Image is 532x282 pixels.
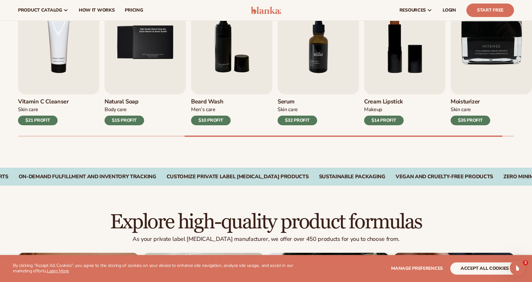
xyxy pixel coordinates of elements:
p: By clicking "Accept All Cookies", you agree to the storing of cookies on your device to enhance s... [13,263,307,274]
div: Skin Care [18,106,69,113]
div: CUSTOMIZE PRIVATE LABEL [MEDICAL_DATA] PRODUCTS [167,174,309,180]
div: Men’s Care [191,106,231,113]
h3: Beard Wash [191,98,231,105]
div: $21 PROFIT [18,116,58,125]
span: resources [399,8,426,13]
h3: Moisturizer [451,98,490,105]
div: Makeup [364,106,404,113]
div: $32 PROFIT [278,116,317,125]
iframe: Intercom live chat [510,260,525,276]
div: $14 PROFIT [364,116,404,125]
h3: Vitamin C Cleanser [18,98,69,105]
h3: Serum [278,98,317,105]
span: How It Works [79,8,115,13]
div: $10 PROFIT [191,116,231,125]
button: Manage preferences [391,262,443,275]
h3: Natural Soap [105,98,144,105]
img: logo [251,6,281,14]
span: pricing [125,8,143,13]
div: Skin Care [278,106,317,113]
span: LOGIN [443,8,456,13]
h2: Explore high-quality product formulas [18,211,514,233]
span: Manage preferences [391,265,443,271]
span: 2 [523,260,528,265]
div: $35 PROFIT [451,116,490,125]
div: VEGAN AND CRUELTY-FREE PRODUCTS [396,174,493,180]
div: On-Demand Fulfillment and Inventory Tracking [19,174,156,180]
div: Body Care [105,106,144,113]
div: Skin Care [451,106,490,113]
a: Start Free [466,4,514,17]
div: $15 PROFIT [105,116,144,125]
span: product catalog [18,8,62,13]
p: As your private label [MEDICAL_DATA] manufacturer, we offer over 450 products for you to choose f... [18,236,514,243]
div: SUSTAINABLE PACKAGING [319,174,385,180]
h3: Cream Lipstick [364,98,404,105]
a: Learn More [47,268,69,274]
button: accept all cookies [450,262,519,275]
